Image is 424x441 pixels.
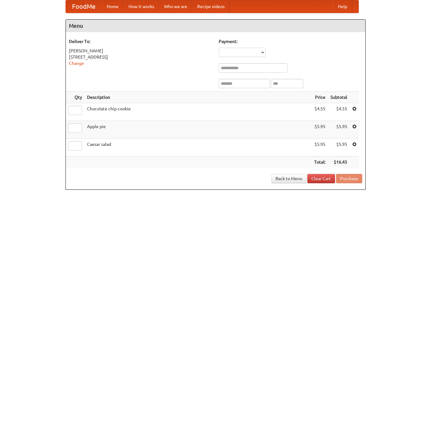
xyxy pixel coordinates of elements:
[312,156,328,168] th: Total:
[69,61,84,66] a: Change
[219,38,362,45] h5: Payment:
[66,92,85,103] th: Qty
[312,92,328,103] th: Price
[328,121,350,139] td: $5.95
[328,139,350,156] td: $5.95
[312,103,328,121] td: $4.55
[66,20,365,32] h4: Menu
[312,121,328,139] td: $5.95
[102,0,124,13] a: Home
[328,103,350,121] td: $4.55
[328,92,350,103] th: Subtotal
[85,121,312,139] td: Apple pie
[85,139,312,156] td: Caesar salad
[192,0,230,13] a: Recipe videos
[328,156,350,168] th: $16.45
[69,48,212,54] div: [PERSON_NAME]
[124,0,159,13] a: How it works
[159,0,192,13] a: Who we are
[69,54,212,60] div: [STREET_ADDRESS]
[271,174,306,183] a: Back to Menu
[85,92,312,103] th: Description
[66,0,102,13] a: FoodMe
[69,38,212,45] h5: Deliver To:
[85,103,312,121] td: Chocolate chip cookie
[307,174,335,183] a: Clear Cart
[312,139,328,156] td: $5.95
[336,174,362,183] button: Purchase
[333,0,352,13] a: Help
